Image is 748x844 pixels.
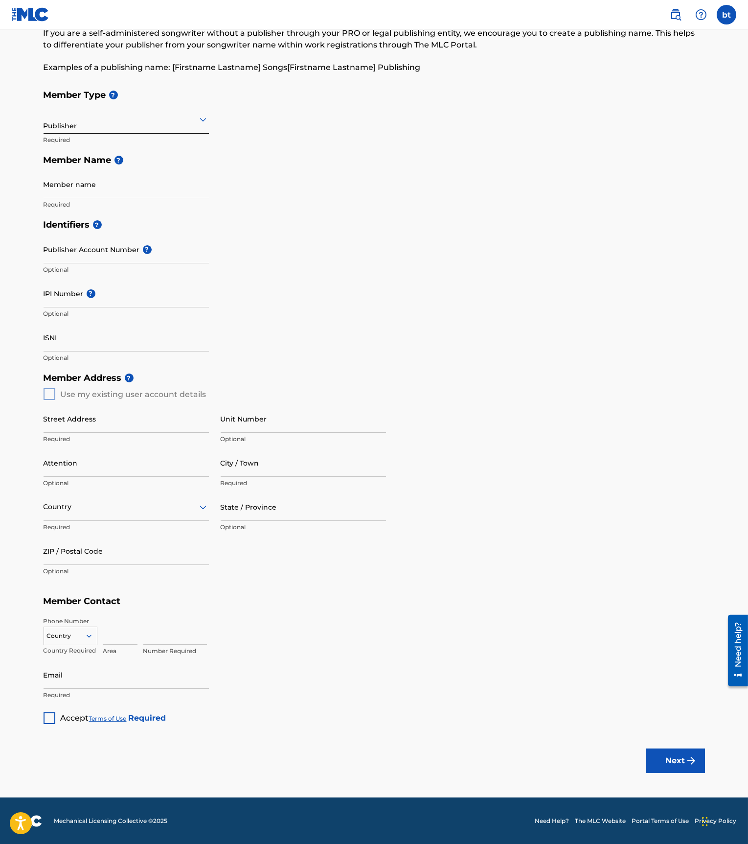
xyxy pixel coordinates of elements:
h5: Member Type [44,85,705,106]
p: Required [221,479,386,488]
strong: Required [129,713,166,723]
a: Privacy Policy [695,817,736,825]
a: Terms of Use [89,715,127,722]
p: Optional [221,435,386,444]
span: Accept [61,713,89,723]
p: Examples of a publishing name: [Firstname Lastname] Songs[Firstname Lastname] Publishing [44,62,705,73]
p: Country Required [44,646,97,655]
iframe: Resource Center [721,610,748,691]
img: f7272a7cc735f4ea7f67.svg [685,755,697,767]
p: Required [44,136,209,144]
a: Need Help? [535,817,569,825]
iframe: Chat Widget [699,797,748,844]
p: Optional [221,523,386,532]
span: ? [114,156,123,164]
h5: Member Address [44,368,705,389]
span: ? [109,91,118,99]
p: Area [103,647,137,656]
p: If you are a self-administered songwriter without a publisher through your PRO or legal publishin... [44,27,705,51]
div: Drag [702,807,708,836]
img: search [670,9,681,21]
img: logo [12,815,42,827]
p: Number Required [143,647,207,656]
img: MLC Logo [12,7,49,22]
span: ? [143,245,152,254]
button: Next [646,749,705,773]
h5: Member Name [44,150,705,171]
div: User Menu [717,5,736,24]
p: Required [44,200,209,209]
span: ? [87,289,95,298]
span: ? [125,374,134,382]
div: Publisher [44,107,209,131]
img: help [695,9,707,21]
p: Required [44,435,209,444]
a: Public Search [666,5,685,24]
h5: Member Contact [44,591,705,612]
a: The MLC Website [575,817,626,825]
p: Optional [44,309,209,318]
p: Optional [44,265,209,274]
p: Required [44,523,209,532]
h5: Identifiers [44,214,705,235]
span: ? [93,220,102,229]
div: Help [691,5,711,24]
a: Portal Terms of Use [632,817,689,825]
p: Optional [44,353,209,362]
p: Optional [44,479,209,488]
span: Mechanical Licensing Collective © 2025 [54,817,167,825]
p: Optional [44,567,209,576]
p: Required [44,691,209,700]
